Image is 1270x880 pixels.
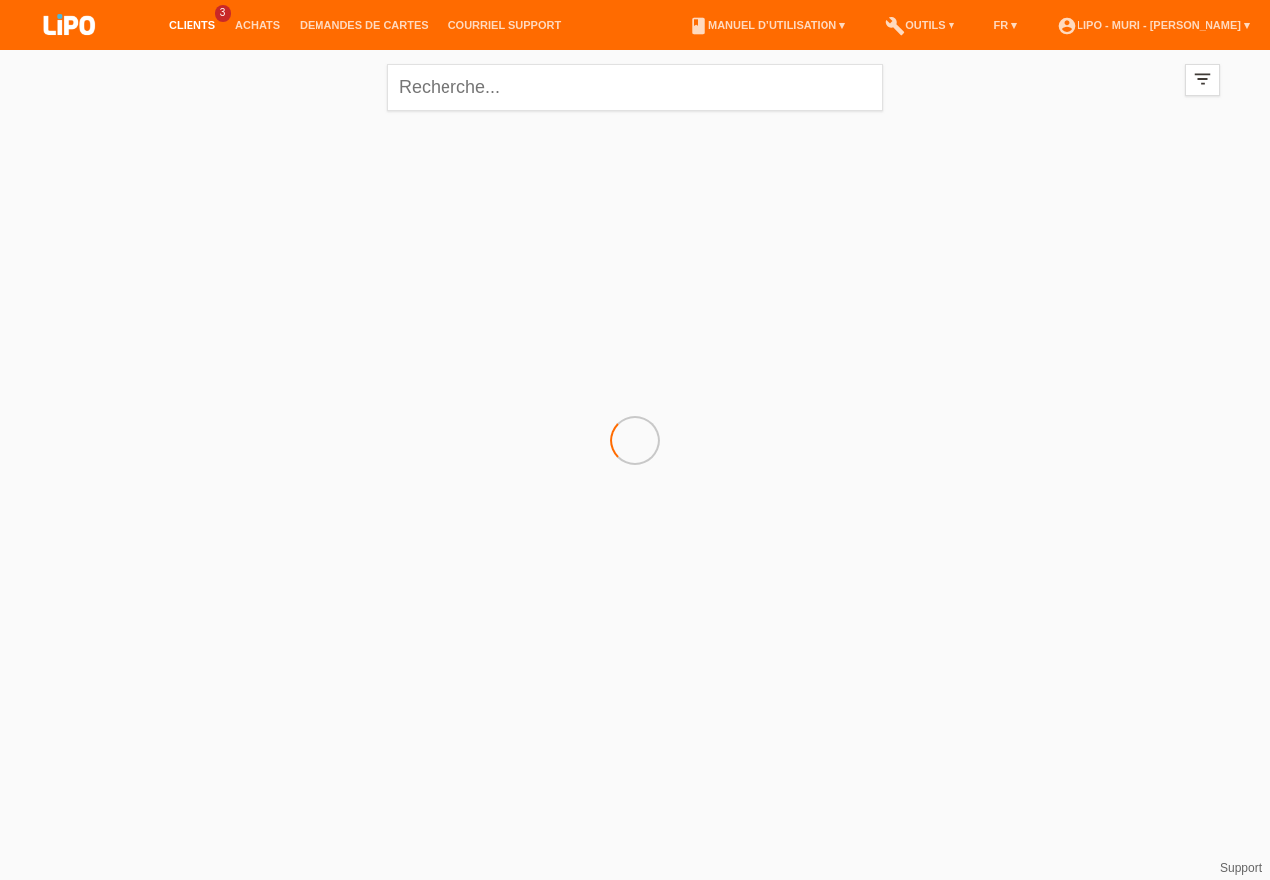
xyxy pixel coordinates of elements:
[1220,861,1262,875] a: Support
[439,19,571,31] a: Courriel Support
[875,19,963,31] a: buildOutils ▾
[885,16,905,36] i: build
[387,64,883,111] input: Recherche...
[20,41,119,56] a: LIPO pay
[1057,16,1077,36] i: account_circle
[290,19,439,31] a: Demandes de cartes
[984,19,1028,31] a: FR ▾
[215,5,231,22] span: 3
[1047,19,1260,31] a: account_circleLIPO - Muri - [PERSON_NAME] ▾
[679,19,855,31] a: bookManuel d’utilisation ▾
[225,19,290,31] a: Achats
[159,19,225,31] a: Clients
[1192,68,1213,90] i: filter_list
[689,16,708,36] i: book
